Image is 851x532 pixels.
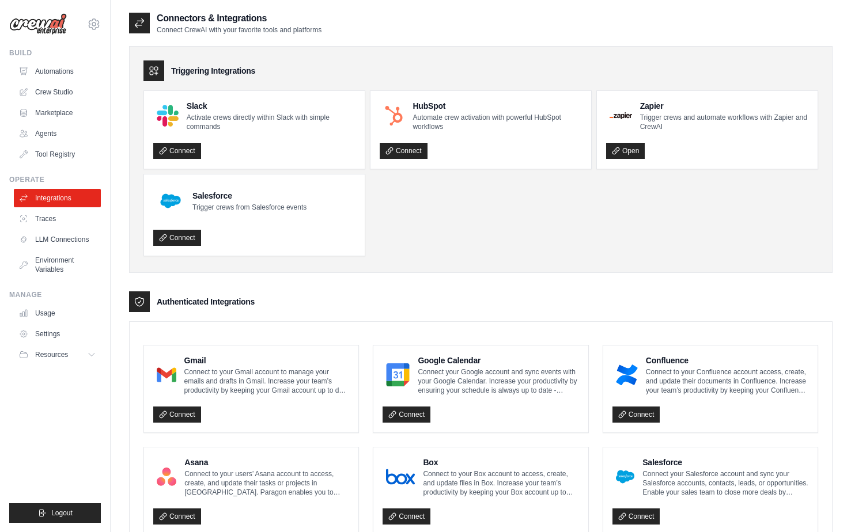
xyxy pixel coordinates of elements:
img: Slack Logo [157,105,179,127]
img: Asana Logo [157,465,176,488]
h4: Box [423,457,578,468]
h4: Zapier [640,100,808,112]
h4: Google Calendar [418,355,578,366]
a: Connect [153,508,201,525]
a: Connect [153,143,201,159]
img: Gmail Logo [157,363,176,386]
span: Logout [51,508,73,518]
h4: Salesforce [642,457,808,468]
h2: Connectors & Integrations [157,12,322,25]
a: Traces [14,210,101,228]
span: Resources [35,350,68,359]
p: Trigger crews and automate workflows with Zapier and CrewAI [640,113,808,131]
button: Resources [14,345,101,364]
p: Connect to your Confluence account access, create, and update their documents in Confluence. Incr... [646,367,808,395]
h4: Slack [187,100,355,112]
a: Usage [14,304,101,322]
a: Connect [153,406,201,423]
p: Trigger crews from Salesforce events [192,203,307,212]
a: LLM Connections [14,230,101,249]
p: Activate crews directly within Slack with simple commands [187,113,355,131]
h4: Confluence [646,355,808,366]
a: Crew Studio [14,83,101,101]
p: Connect to your users’ Asana account to access, create, and update their tasks or projects in [GE... [184,469,349,497]
a: Connect [612,406,660,423]
p: Connect CrewAI with your favorite tools and platforms [157,25,322,35]
p: Automate crew activation with powerful HubSpot workflows [413,113,582,131]
h4: Asana [184,457,349,468]
a: Connect [383,406,430,423]
a: Agents [14,124,101,143]
h3: Authenticated Integrations [157,296,255,307]
a: Settings [14,325,101,343]
h3: Triggering Integrations [171,65,255,77]
a: Connect [612,508,660,525]
div: Manage [9,290,101,299]
h4: Gmail [184,355,350,366]
a: Open [606,143,645,159]
img: Salesforce Logo [157,187,184,215]
button: Logout [9,503,101,523]
img: HubSpot Logo [383,105,404,126]
div: Build [9,48,101,58]
img: Box Logo [386,465,415,488]
img: Confluence Logo [616,363,638,386]
a: Connect [383,508,430,525]
p: Connect to your Gmail account to manage your emails and drafts in Gmail. Increase your team’s pro... [184,367,350,395]
a: Connect [380,143,428,159]
h4: Salesforce [192,190,307,202]
img: Salesforce Logo [616,465,635,488]
a: Integrations [14,189,101,207]
p: Connect your Salesforce account and sync your Salesforce accounts, contacts, leads, or opportunit... [642,469,808,497]
p: Connect your Google account and sync events with your Google Calendar. Increase your productivity... [418,367,578,395]
a: Tool Registry [14,145,101,164]
p: Connect to your Box account to access, create, and update files in Box. Increase your team’s prod... [423,469,578,497]
div: Operate [9,175,101,184]
img: Google Calendar Logo [386,363,410,386]
h4: HubSpot [413,100,582,112]
a: Environment Variables [14,251,101,279]
img: Logo [9,13,67,35]
a: Automations [14,62,101,81]
a: Connect [153,230,201,246]
img: Zapier Logo [610,112,632,119]
a: Marketplace [14,104,101,122]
